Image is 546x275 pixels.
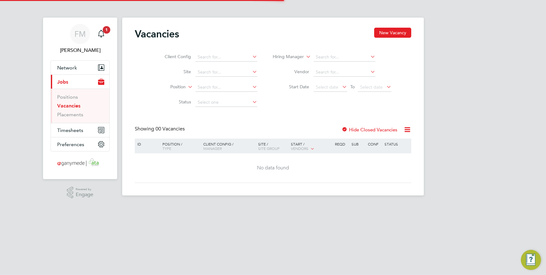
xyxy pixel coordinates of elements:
[257,139,290,154] div: Site /
[51,158,110,168] a: Go to home page
[51,47,110,54] span: Finley Murray
[57,94,78,100] a: Positions
[316,84,338,90] span: Select date
[341,127,397,133] label: Hide Closed Vacancies
[314,53,375,62] input: Search for...
[67,187,94,199] a: Powered byEngage
[136,165,410,171] div: No data found
[202,139,257,154] div: Client Config /
[158,139,202,154] div: Position /
[314,68,375,77] input: Search for...
[203,146,222,151] span: Manager
[57,127,83,133] span: Timesheets
[195,98,257,107] input: Select one
[348,83,357,91] span: To
[150,84,186,90] label: Position
[57,103,80,109] a: Vacancies
[291,146,308,151] span: Vendors
[51,24,110,54] a: FM[PERSON_NAME]
[374,28,411,38] button: New Vacancy
[57,65,77,71] span: Network
[258,146,280,151] span: Site Group
[135,28,179,40] h2: Vacancies
[273,84,309,90] label: Start Date
[57,79,68,85] span: Jobs
[74,30,86,38] span: FM
[95,24,107,44] a: 1
[273,69,309,74] label: Vendor
[383,139,410,149] div: Status
[195,83,257,92] input: Search for...
[195,68,257,77] input: Search for...
[155,99,191,105] label: Status
[51,123,109,137] button: Timesheets
[43,18,117,179] nav: Main navigation
[155,69,191,74] label: Site
[76,187,93,192] span: Powered by
[57,141,84,147] span: Preferences
[51,137,109,151] button: Preferences
[76,192,93,197] span: Engage
[521,250,541,270] button: Engage Resource Center
[366,139,383,149] div: Conf
[195,53,257,62] input: Search for...
[135,126,186,132] div: Showing
[103,26,110,34] span: 1
[51,75,109,89] button: Jobs
[136,139,158,149] div: ID
[57,112,83,118] a: Placements
[155,54,191,59] label: Client Config
[268,54,304,60] label: Hiring Manager
[51,61,109,74] button: Network
[360,84,383,90] span: Select date
[162,146,171,151] span: Type
[156,126,185,132] span: 00 Vacancies
[51,89,109,123] div: Jobs
[350,139,366,149] div: Sub
[333,139,350,149] div: Reqd
[289,139,333,154] div: Start /
[56,158,105,168] img: ganymedesolutions-logo-retina.png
